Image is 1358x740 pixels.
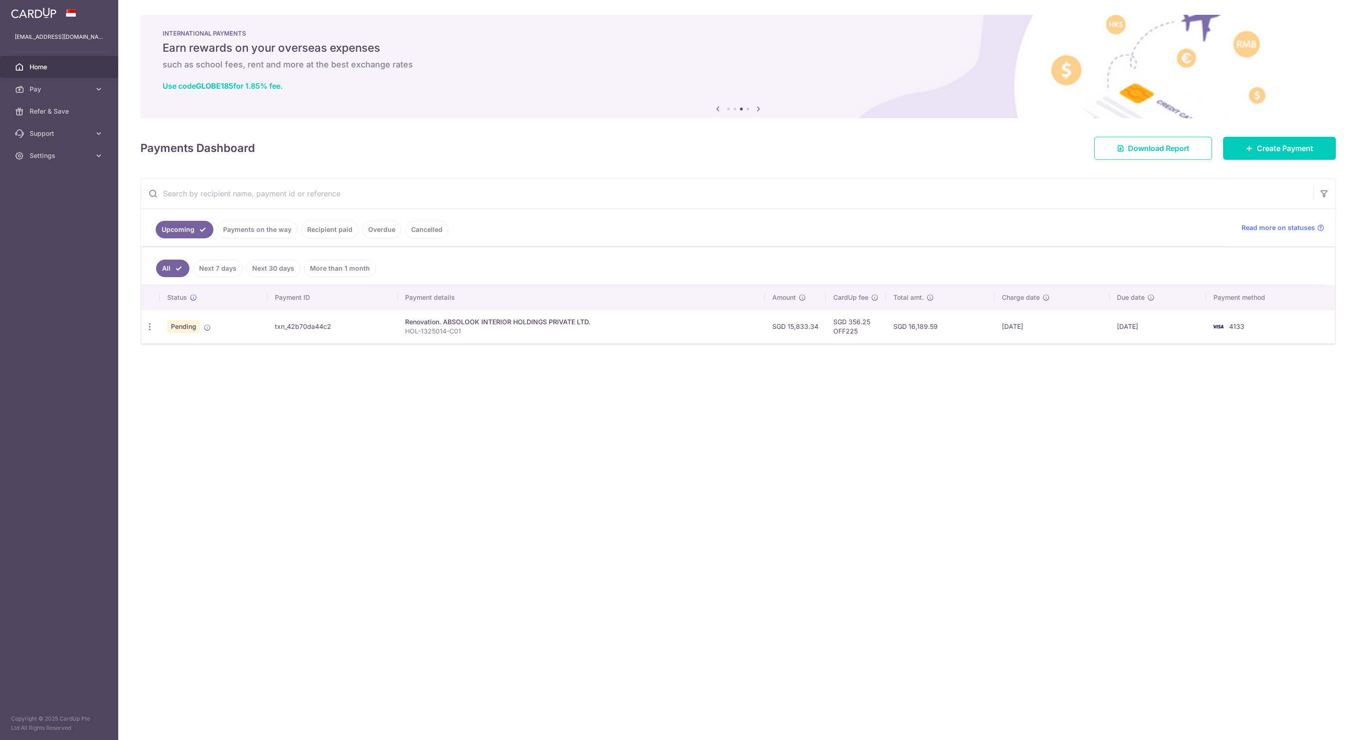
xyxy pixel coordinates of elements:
[15,32,103,42] p: [EMAIL_ADDRESS][DOMAIN_NAME]
[1002,293,1040,302] span: Charge date
[30,107,91,116] span: Refer & Save
[765,309,826,343] td: SGD 15,833.34
[30,129,91,138] span: Support
[196,81,233,91] b: GLOBE185
[405,317,757,327] div: Renovation. ABSOLOOK INTERIOR HOLDINGS PRIVATE LTD.
[772,293,796,302] span: Amount
[30,85,91,94] span: Pay
[30,151,91,160] span: Settings
[1257,143,1313,154] span: Create Payment
[833,293,868,302] span: CardUp fee
[304,260,376,277] a: More than 1 month
[362,221,401,238] a: Overdue
[246,260,300,277] a: Next 30 days
[398,285,764,309] th: Payment details
[1242,223,1315,232] span: Read more on statuses
[167,320,200,333] span: Pending
[1128,143,1189,154] span: Download Report
[1117,293,1145,302] span: Due date
[1298,712,1349,735] iframe: Opens a widget where you can find more information
[163,59,1314,70] h6: such as school fees, rent and more at the best exchange rates
[405,327,757,336] p: HOL-1325014-C01
[267,285,398,309] th: Payment ID
[11,7,56,18] img: CardUp
[163,30,1314,37] p: INTERNATIONAL PAYMENTS
[30,62,91,72] span: Home
[140,140,255,157] h4: Payments Dashboard
[156,260,189,277] a: All
[1223,137,1336,160] a: Create Payment
[193,260,242,277] a: Next 7 days
[1109,309,1206,343] td: [DATE]
[826,309,886,343] td: SGD 356.25 OFF225
[141,179,1313,208] input: Search by recipient name, payment id or reference
[167,293,187,302] span: Status
[405,221,449,238] a: Cancelled
[267,309,398,343] td: txn_42b70da44c2
[1094,137,1212,160] a: Download Report
[1206,285,1335,309] th: Payment method
[1209,321,1227,332] img: Bank Card
[1229,322,1244,330] span: 4133
[301,221,358,238] a: Recipient paid
[217,221,297,238] a: Payments on the way
[140,15,1336,118] img: International Payment Banner
[156,221,213,238] a: Upcoming
[163,41,1314,55] h5: Earn rewards on your overseas expenses
[886,309,994,343] td: SGD 16,189.59
[994,309,1109,343] td: [DATE]
[163,81,283,91] a: Use codeGLOBE185for 1.85% fee.
[893,293,924,302] span: Total amt.
[1242,223,1324,232] a: Read more on statuses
